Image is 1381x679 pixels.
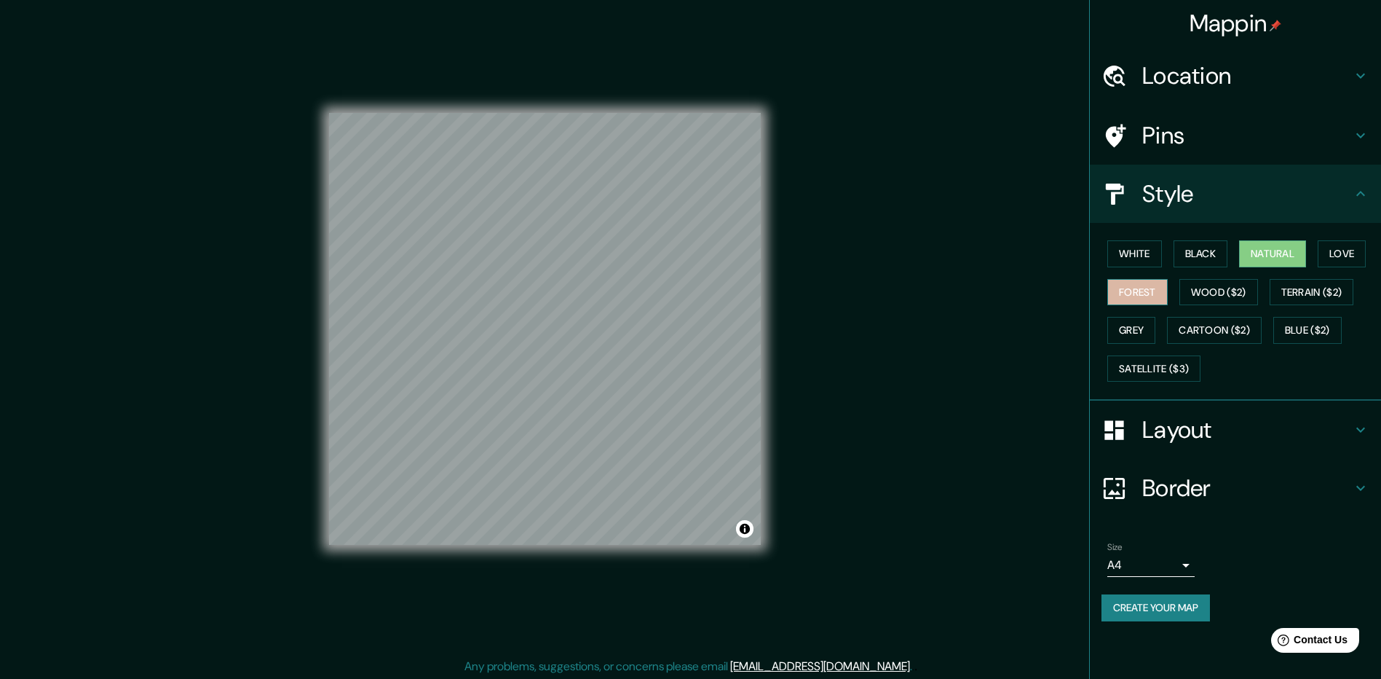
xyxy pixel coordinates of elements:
div: Pins [1090,106,1381,165]
button: Toggle attribution [736,520,753,538]
label: Size [1107,541,1123,554]
h4: Layout [1142,415,1352,444]
button: Forest [1107,279,1168,306]
h4: Style [1142,179,1352,208]
button: Blue ($2) [1273,317,1342,344]
div: Location [1090,47,1381,105]
button: Terrain ($2) [1270,279,1354,306]
button: Black [1174,240,1228,267]
h4: Border [1142,474,1352,503]
button: Grey [1107,317,1155,344]
div: Layout [1090,401,1381,459]
button: Wood ($2) [1179,279,1258,306]
div: Border [1090,459,1381,517]
p: Any problems, suggestions, or concerns please email . [464,658,912,675]
canvas: Map [329,113,761,545]
div: . [912,658,914,675]
h4: Mappin [1190,9,1282,38]
button: White [1107,240,1162,267]
button: Love [1318,240,1366,267]
iframe: Help widget launcher [1251,622,1365,663]
div: Style [1090,165,1381,223]
button: Cartoon ($2) [1167,317,1262,344]
button: Create your map [1101,594,1210,621]
h4: Location [1142,61,1352,90]
div: A4 [1107,554,1195,577]
div: . [914,658,917,675]
img: pin-icon.png [1270,20,1281,31]
button: Natural [1239,240,1306,267]
button: Satellite ($3) [1107,356,1200,382]
a: [EMAIL_ADDRESS][DOMAIN_NAME] [730,659,910,674]
h4: Pins [1142,121,1352,150]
